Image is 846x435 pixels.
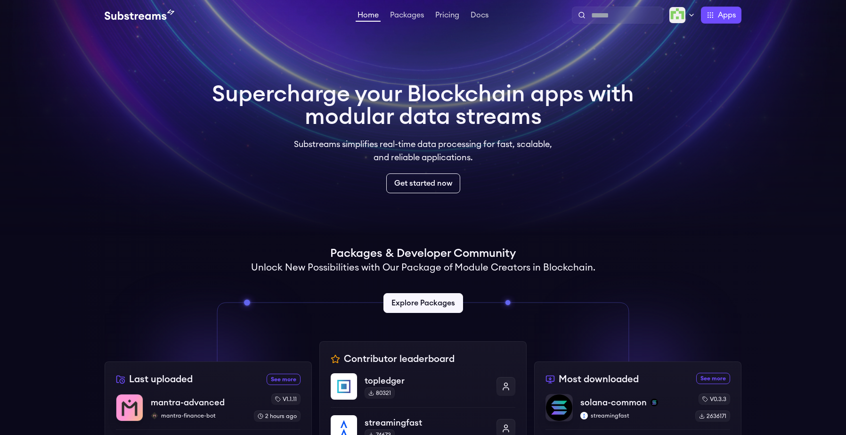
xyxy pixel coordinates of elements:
[151,396,225,409] p: mantra-advanced
[669,7,686,24] img: Profile
[718,9,736,21] span: Apps
[699,394,730,405] div: v0.3.3
[151,412,158,419] img: mantra-finance-bot
[105,9,174,21] img: Substream's logo
[330,246,516,261] h1: Packages & Developer Community
[116,394,301,429] a: mantra-advancedmantra-advancedmantra-finance-botmantra-finance-botv1.1.112 hours ago
[365,416,489,429] p: streamingfast
[695,410,730,422] div: 2636171
[386,173,460,193] a: Get started now
[331,373,357,400] img: topledger
[696,373,730,384] a: See more most downloaded packages
[116,394,143,421] img: mantra-advanced
[546,394,572,421] img: solana-common
[388,11,426,21] a: Packages
[331,373,515,407] a: topledgertopledger80321
[545,394,730,429] a: solana-commonsolana-commonsolanastreamingfaststreamingfastv0.3.32636171
[251,261,595,274] h2: Unlock New Possibilities with Our Package of Module Creators in Blockchain.
[580,412,688,419] p: streamingfast
[580,396,647,409] p: solana-common
[254,410,301,422] div: 2 hours ago
[356,11,381,22] a: Home
[212,83,634,128] h1: Supercharge your Blockchain apps with modular data streams
[267,374,301,385] a: See more recently uploaded packages
[433,11,461,21] a: Pricing
[651,399,658,406] img: solana
[365,387,395,399] div: 80321
[287,138,559,164] p: Substreams simplifies real-time data processing for fast, scalable, and reliable applications.
[271,394,301,405] div: v1.1.11
[469,11,490,21] a: Docs
[383,293,463,313] a: Explore Packages
[365,374,489,387] p: topledger
[580,412,588,419] img: streamingfast
[151,412,246,419] p: mantra-finance-bot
